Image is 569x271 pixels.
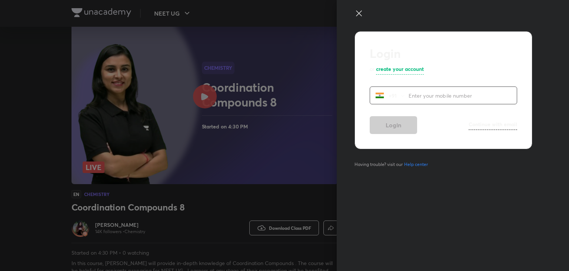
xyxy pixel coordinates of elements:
[375,91,384,100] img: India
[370,116,417,134] button: Login
[469,120,517,130] a: Continue with email
[355,161,431,168] span: Having trouble? visit our
[403,161,429,168] a: Help center
[409,88,517,103] input: Enter your mobile number
[370,65,375,75] p: or
[376,65,424,75] a: create your account
[376,65,424,73] h6: create your account
[469,120,517,128] h6: Continue with email
[384,92,400,99] p: +91
[370,46,517,61] h2: Login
